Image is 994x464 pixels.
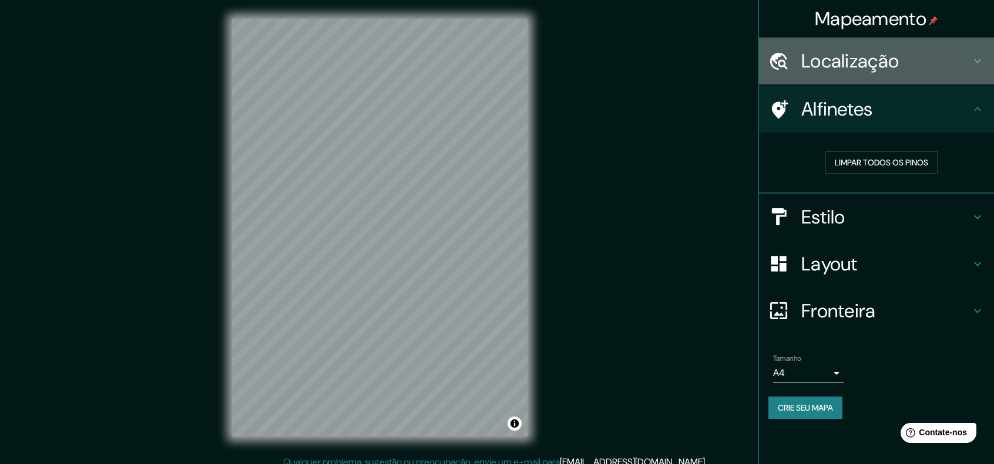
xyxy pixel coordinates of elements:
[889,418,981,451] iframe: Iniciador de widget de ajuda
[815,6,926,31] font: Mapeamento
[778,402,833,413] font: Crie seu mapa
[759,287,994,334] div: Fronteira
[508,416,522,431] button: Alternar atribuição
[759,194,994,241] div: Estilo
[835,157,928,168] font: Limpar todos os pinos
[801,299,876,323] font: Fronteira
[759,241,994,287] div: Layout
[801,97,873,121] font: Alfinetes
[801,49,899,73] font: Localização
[773,367,785,379] font: A4
[801,205,845,229] font: Estilo
[801,252,858,276] font: Layout
[232,19,528,436] canvas: Mapa
[825,151,938,174] button: Limpar todos os pinos
[929,16,938,25] img: pin-icon.png
[759,38,994,84] div: Localização
[768,397,842,419] button: Crie seu mapa
[759,86,994,133] div: Alfinetes
[773,364,844,382] div: A4
[773,354,801,363] font: Tamanho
